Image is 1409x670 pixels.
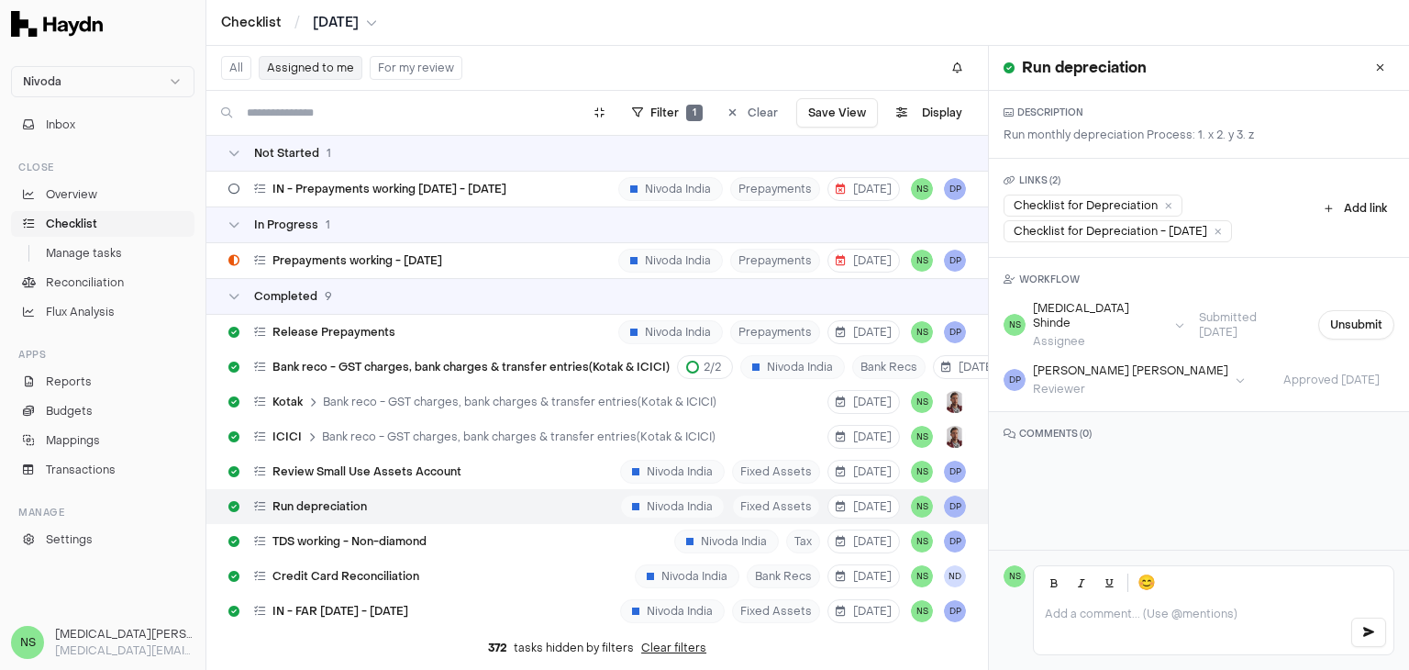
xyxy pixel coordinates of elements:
[1033,382,1228,396] div: Reviewer
[933,355,1005,379] button: [DATE]
[1004,273,1394,286] h3: WORKFLOW
[11,527,194,553] a: Settings
[911,461,933,483] button: NS
[1004,106,1254,119] h3: DESCRIPTION
[254,218,318,232] span: In Progress
[272,430,302,444] span: ICICI
[272,360,670,374] span: Bank reco - GST charges, bank charges & transfer entries(Kotak & ICICI)
[46,274,124,291] span: Reconciliation
[11,626,44,659] span: NS
[911,250,933,272] button: NS
[944,426,966,448] button: JP Smit
[836,253,892,268] span: [DATE]
[747,564,820,588] span: Bank Recs
[272,499,367,514] span: Run depreciation
[732,460,820,484] span: Fixed Assets
[272,325,395,340] span: Release Prepayments
[1033,363,1228,378] div: [PERSON_NAME] [PERSON_NAME]
[313,14,377,32] button: [DATE]
[836,182,892,196] span: [DATE]
[11,112,194,138] button: Inbox
[327,146,331,161] span: 1
[620,599,725,623] div: Nivoda India
[206,626,988,670] div: tasks hidden by filters
[911,321,933,343] span: NS
[221,14,282,32] a: Checklist
[911,600,933,622] span: NS
[272,253,442,268] span: Prepayments working - [DATE]
[313,14,359,32] span: [DATE]
[11,152,194,182] div: Close
[221,56,251,80] button: All
[46,374,92,390] span: Reports
[322,430,716,444] span: Bank reco - GST charges, bank charges & transfer entries(Kotak & ICICI)
[46,304,115,320] span: Flux Analysis
[704,360,721,374] span: 2 / 2
[944,530,966,553] span: DP
[272,182,506,196] span: IN - Prepayments working [DATE] - [DATE]
[827,390,900,414] button: [DATE]
[911,565,933,587] button: NS
[1134,570,1159,596] button: 😊
[827,177,900,201] button: [DATE]
[618,249,723,273] div: Nivoda India
[621,98,714,128] button: Filter1
[618,177,723,201] div: Nivoda India
[686,105,703,121] span: 1
[1004,301,1184,349] button: NS[MEDICAL_DATA] ShindeAssignee
[46,403,93,419] span: Budgets
[827,425,900,449] button: [DATE]
[46,432,100,449] span: Mappings
[1004,220,1232,242] a: Checklist for Depreciation - [DATE]
[291,13,304,31] span: /
[272,464,461,479] span: Review Small Use Assets Account
[1004,195,1182,217] a: Checklist for Depreciation
[1069,570,1094,596] button: Italic (Ctrl+I)
[1004,127,1254,143] p: Run monthly depreciation Process: 1. x 2. y 3. z
[786,530,820,553] span: Tax
[836,464,892,479] span: [DATE]
[911,530,933,553] span: NS
[836,325,892,340] span: [DATE]
[944,496,966,518] button: DP
[944,250,966,272] span: DP
[836,569,892,584] span: [DATE]
[941,360,997,374] span: [DATE]
[46,186,97,203] span: Overview
[11,11,103,37] img: Haydn Logo
[944,600,966,622] span: DP
[370,56,462,80] button: For my review
[827,530,900,553] button: [DATE]
[836,604,892,619] span: [DATE]
[827,249,900,273] button: [DATE]
[944,565,966,587] button: ND
[259,56,362,80] button: Assigned to me
[674,530,779,553] div: Nivoda India
[911,496,933,518] span: NS
[1041,570,1067,596] button: Bold (Ctrl+B)
[944,321,966,343] span: DP
[11,398,194,424] a: Budgets
[911,391,933,413] button: NS
[46,117,75,133] span: Inbox
[911,426,933,448] span: NS
[11,369,194,395] a: Reports
[1004,565,1026,587] span: NS
[944,178,966,200] button: DP
[1022,57,1147,79] h1: Run depreciation
[1318,310,1394,340] button: Unsubmit
[730,249,820,273] span: Prepayments
[11,182,194,207] a: Overview
[325,289,332,304] span: 9
[885,98,973,128] button: Display
[944,391,966,413] img: JP Smit
[911,178,933,200] button: NS
[732,495,820,519] span: Fixed Assets
[1004,363,1245,396] button: DP[PERSON_NAME] [PERSON_NAME]Reviewer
